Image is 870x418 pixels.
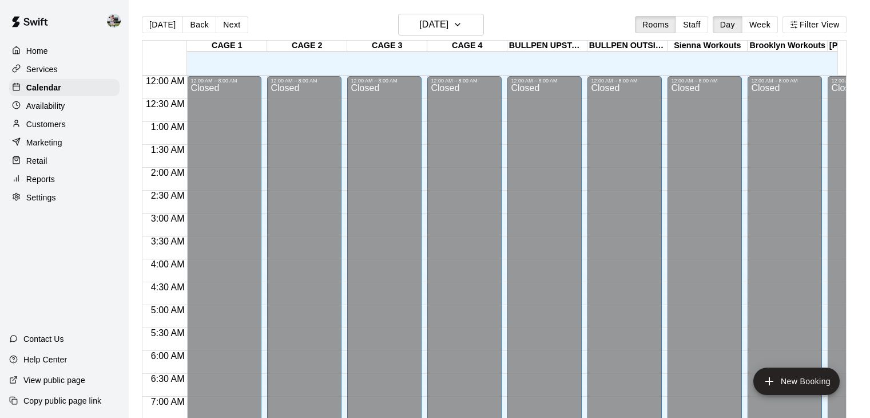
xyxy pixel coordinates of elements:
button: add [753,368,840,395]
a: Services [9,61,120,78]
p: Services [26,64,58,75]
div: CAGE 3 [347,41,427,52]
span: 4:30 AM [148,282,188,292]
img: Matt Hill [107,14,121,27]
button: Next [216,16,248,33]
div: 12:00 AM – 8:00 AM [190,78,258,84]
span: 7:00 AM [148,397,188,407]
span: 1:00 AM [148,122,188,132]
span: 2:30 AM [148,191,188,200]
span: 12:00 AM [143,76,188,86]
button: Rooms [635,16,676,33]
p: Marketing [26,137,62,148]
div: BULLPEN UPSTAIRS [507,41,587,52]
span: 3:00 AM [148,214,188,223]
p: View public page [23,374,85,386]
p: Customers [26,119,66,130]
div: 12:00 AM – 8:00 AM [271,78,338,84]
div: Sienna Workouts [668,41,748,52]
a: Customers [9,116,120,133]
div: 12:00 AM – 8:00 AM [351,78,418,84]
div: 12:00 AM – 8:00 AM [511,78,578,84]
div: Brooklyn Workouts [748,41,828,52]
span: 4:00 AM [148,259,188,269]
p: Settings [26,192,56,203]
div: CAGE 1 [187,41,267,52]
a: Calendar [9,79,120,96]
div: 12:00 AM – 8:00 AM [671,78,738,84]
span: 6:00 AM [148,351,188,361]
p: Reports [26,173,55,185]
div: 12:00 AM – 8:00 AM [751,78,819,84]
p: Availability [26,100,65,112]
p: Home [26,45,48,57]
span: 3:30 AM [148,236,188,246]
button: Staff [676,16,708,33]
span: 2:00 AM [148,168,188,178]
p: Copy public page link [23,395,101,407]
button: Day [713,16,742,33]
a: Retail [9,152,120,169]
span: 5:00 AM [148,305,188,315]
p: Calendar [26,82,61,93]
div: CAGE 4 [427,41,507,52]
div: BULLPEN OUTSIDE [587,41,668,52]
button: Filter View [782,16,847,33]
a: Settings [9,189,120,206]
a: Reports [9,171,120,188]
a: Home [9,42,120,60]
span: 5:30 AM [148,328,188,338]
a: Availability [9,97,120,115]
h6: [DATE] [419,17,448,33]
span: 6:30 AM [148,374,188,384]
p: Contact Us [23,333,64,345]
div: 12:00 AM – 8:00 AM [431,78,498,84]
p: Help Center [23,354,67,365]
button: [DATE] [398,14,484,36]
p: Retail [26,155,47,167]
a: Marketing [9,134,120,151]
div: 12:00 AM – 8:00 AM [591,78,658,84]
button: Back [182,16,216,33]
span: 1:30 AM [148,145,188,155]
div: Matt Hill [105,9,129,32]
div: CAGE 2 [267,41,347,52]
span: 12:30 AM [143,99,188,109]
button: Week [742,16,778,33]
button: [DATE] [142,16,183,33]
